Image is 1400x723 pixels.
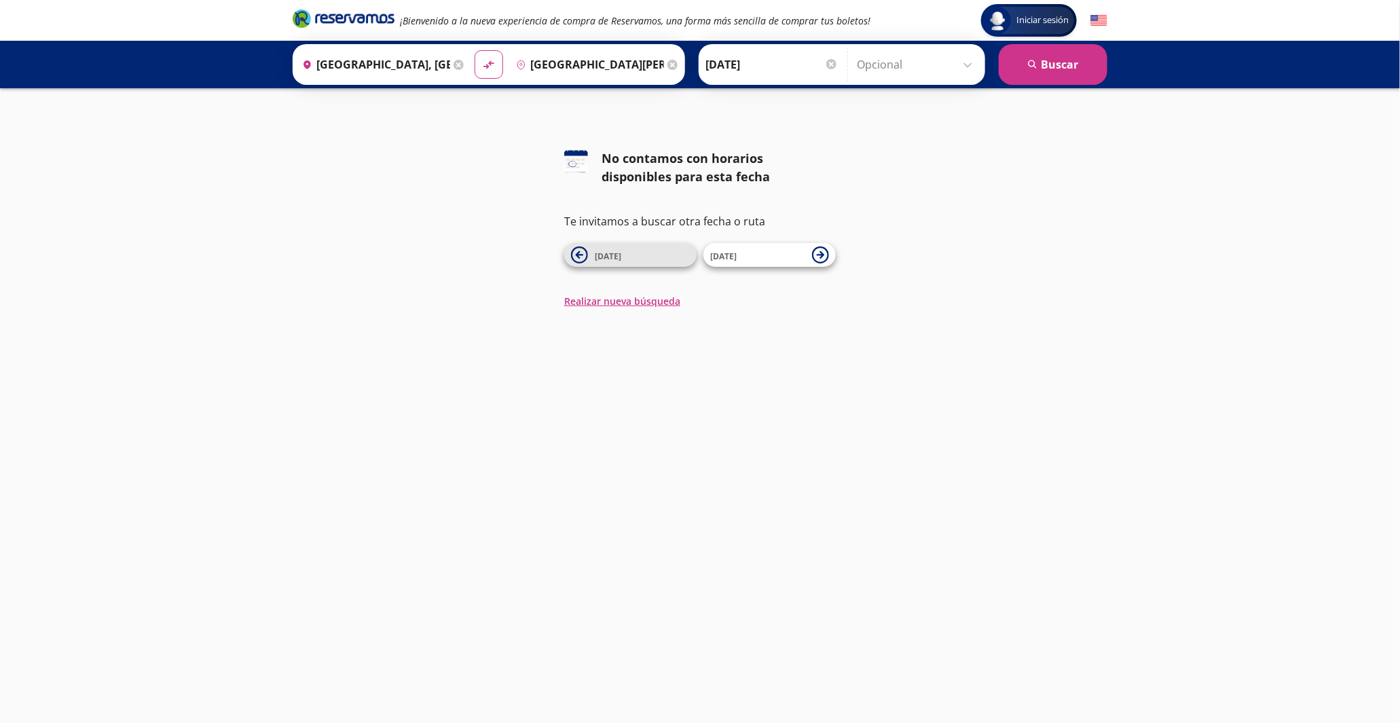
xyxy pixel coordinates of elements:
[703,243,836,267] button: [DATE]
[1090,12,1107,29] button: English
[999,44,1107,85] button: Buscar
[564,213,836,229] p: Te invitamos a buscar otra fecha o ruta
[564,294,680,308] button: Realizar nueva búsqueda
[602,149,836,186] div: No contamos con horarios disponibles para esta fecha
[705,48,839,81] input: Elegir Fecha
[293,8,394,29] i: Brand Logo
[511,48,664,81] input: Buscar Destino
[400,14,870,27] em: ¡Bienvenido a la nueva experiencia de compra de Reservamos, una forma más sencilla de comprar tus...
[293,8,394,33] a: Brand Logo
[297,48,450,81] input: Buscar Origen
[710,251,737,262] span: [DATE]
[857,48,978,81] input: Opcional
[595,251,621,262] span: [DATE]
[1011,14,1074,27] span: Iniciar sesión
[564,243,697,267] button: [DATE]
